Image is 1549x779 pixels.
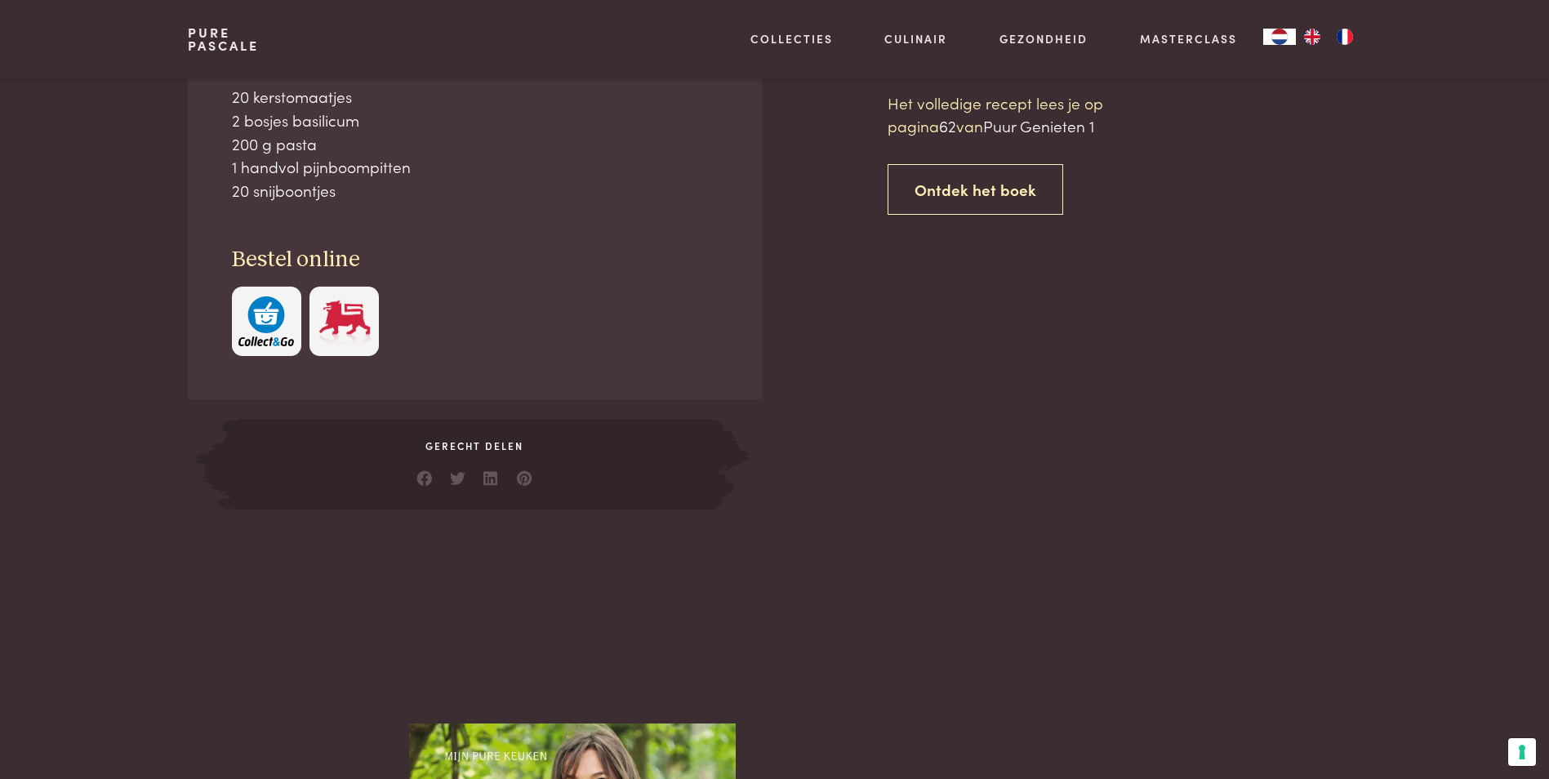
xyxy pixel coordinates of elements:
[888,164,1063,216] a: Ontdek het boek
[1508,738,1536,766] button: Uw voorkeuren voor toestemming voor trackingtechnologieën
[232,109,719,132] div: 2 bosjes basilicum
[1263,29,1296,45] div: Language
[1329,29,1361,45] a: FR
[188,26,259,52] a: PurePascale
[983,114,1094,136] span: Puur Genieten 1
[884,30,947,47] a: Culinair
[232,155,719,179] div: 1 handvol pijnboompitten
[238,296,294,346] img: c308188babc36a3a401bcb5cb7e020f4d5ab42f7cacd8327e500463a43eeb86c.svg
[317,296,372,346] img: Delhaize
[1263,29,1361,45] aside: Language selected: Nederlands
[232,246,719,274] h3: Bestel online
[1263,29,1296,45] a: NL
[1140,30,1237,47] a: Masterclass
[1296,29,1361,45] ul: Language list
[232,132,719,156] div: 200 g pasta
[888,91,1165,138] p: Het volledige recept lees je op pagina van
[939,114,956,136] span: 62
[1296,29,1329,45] a: EN
[999,30,1088,47] a: Gezondheid
[232,179,719,203] div: 20 snijboontjes
[238,438,710,453] span: Gerecht delen
[232,85,719,109] div: 20 kerstomaatjes
[750,30,833,47] a: Collecties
